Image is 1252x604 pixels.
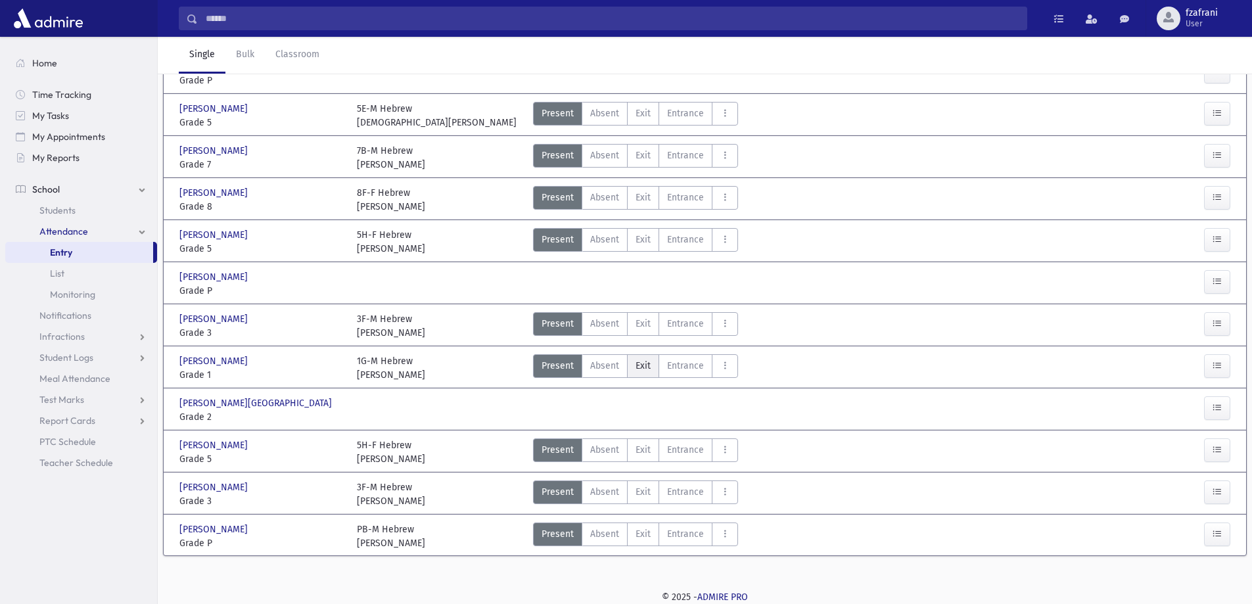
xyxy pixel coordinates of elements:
span: [PERSON_NAME] [179,312,250,326]
a: Bulk [225,37,265,74]
span: Grade P [179,284,344,298]
span: Teacher Schedule [39,457,113,469]
span: Absent [590,443,619,457]
a: Students [5,200,157,221]
a: My Reports [5,147,157,168]
span: Grade 2 [179,410,344,424]
span: [PERSON_NAME] [179,354,250,368]
span: Grade P [179,74,344,87]
span: Absent [590,359,619,373]
span: Grade 3 [179,494,344,508]
span: Present [542,485,574,499]
span: Present [542,443,574,457]
a: My Tasks [5,105,157,126]
span: Absent [590,317,619,331]
span: Present [542,527,574,541]
span: [PERSON_NAME] [179,228,250,242]
span: Grade 3 [179,326,344,340]
div: 5H-F Hebrew [PERSON_NAME] [357,228,425,256]
span: Grade 5 [179,452,344,466]
span: Exit [636,191,651,204]
div: 3F-M Hebrew [PERSON_NAME] [357,312,425,340]
div: 8F-F Hebrew [PERSON_NAME] [357,186,425,214]
span: Absent [590,527,619,541]
span: Meal Attendance [39,373,110,384]
div: AttTypes [533,480,738,508]
span: [PERSON_NAME][GEOGRAPHIC_DATA] [179,396,335,410]
span: Exit [636,149,651,162]
span: Grade 5 [179,116,344,129]
span: Absent [590,485,619,499]
span: Entrance [667,485,704,499]
span: School [32,183,60,195]
span: List [50,267,64,279]
div: AttTypes [533,523,738,550]
span: Entry [50,246,72,258]
span: Absent [590,191,619,204]
a: Report Cards [5,410,157,431]
a: PTC Schedule [5,431,157,452]
span: Entrance [667,233,704,246]
span: Entrance [667,359,704,373]
a: Monitoring [5,284,157,305]
span: Entrance [667,443,704,457]
span: My Tasks [32,110,69,122]
span: Present [542,191,574,204]
span: Exit [636,485,651,499]
a: Time Tracking [5,84,157,105]
a: Entry [5,242,153,263]
span: Present [542,359,574,373]
span: My Reports [32,152,80,164]
div: 5H-F Hebrew [PERSON_NAME] [357,438,425,466]
a: Home [5,53,157,74]
span: fzafrani [1186,8,1218,18]
span: Exit [636,233,651,246]
div: 1G-M Hebrew [PERSON_NAME] [357,354,425,382]
div: AttTypes [533,144,738,172]
span: Time Tracking [32,89,91,101]
span: Infractions [39,331,85,342]
div: AttTypes [533,354,738,382]
a: School [5,179,157,200]
span: Grade 8 [179,200,344,214]
span: Entrance [667,527,704,541]
span: Grade 5 [179,242,344,256]
span: Students [39,204,76,216]
span: [PERSON_NAME] [179,186,250,200]
div: © 2025 - [179,590,1231,604]
a: My Appointments [5,126,157,147]
span: PTC Schedule [39,436,96,448]
input: Search [198,7,1027,30]
span: [PERSON_NAME] [179,102,250,116]
span: Exit [636,527,651,541]
span: Exit [636,443,651,457]
span: Monitoring [50,289,95,300]
span: Absent [590,233,619,246]
span: Entrance [667,317,704,331]
span: [PERSON_NAME] [179,270,250,284]
span: Student Logs [39,352,93,363]
span: [PERSON_NAME] [179,144,250,158]
span: Grade 1 [179,368,344,382]
span: [PERSON_NAME] [179,438,250,452]
span: Absent [590,106,619,120]
a: Meal Attendance [5,368,157,389]
span: Test Marks [39,394,84,406]
span: [PERSON_NAME] [179,480,250,494]
span: Entrance [667,191,704,204]
span: Home [32,57,57,69]
span: Exit [636,359,651,373]
a: List [5,263,157,284]
span: Report Cards [39,415,95,427]
a: Infractions [5,326,157,347]
div: AttTypes [533,438,738,466]
span: Exit [636,317,651,331]
span: Entrance [667,106,704,120]
a: Single [179,37,225,74]
span: My Appointments [32,131,105,143]
span: Attendance [39,225,88,237]
div: AttTypes [533,186,738,214]
span: Grade 7 [179,158,344,172]
span: Entrance [667,149,704,162]
div: PB-M Hebrew [PERSON_NAME] [357,523,425,550]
